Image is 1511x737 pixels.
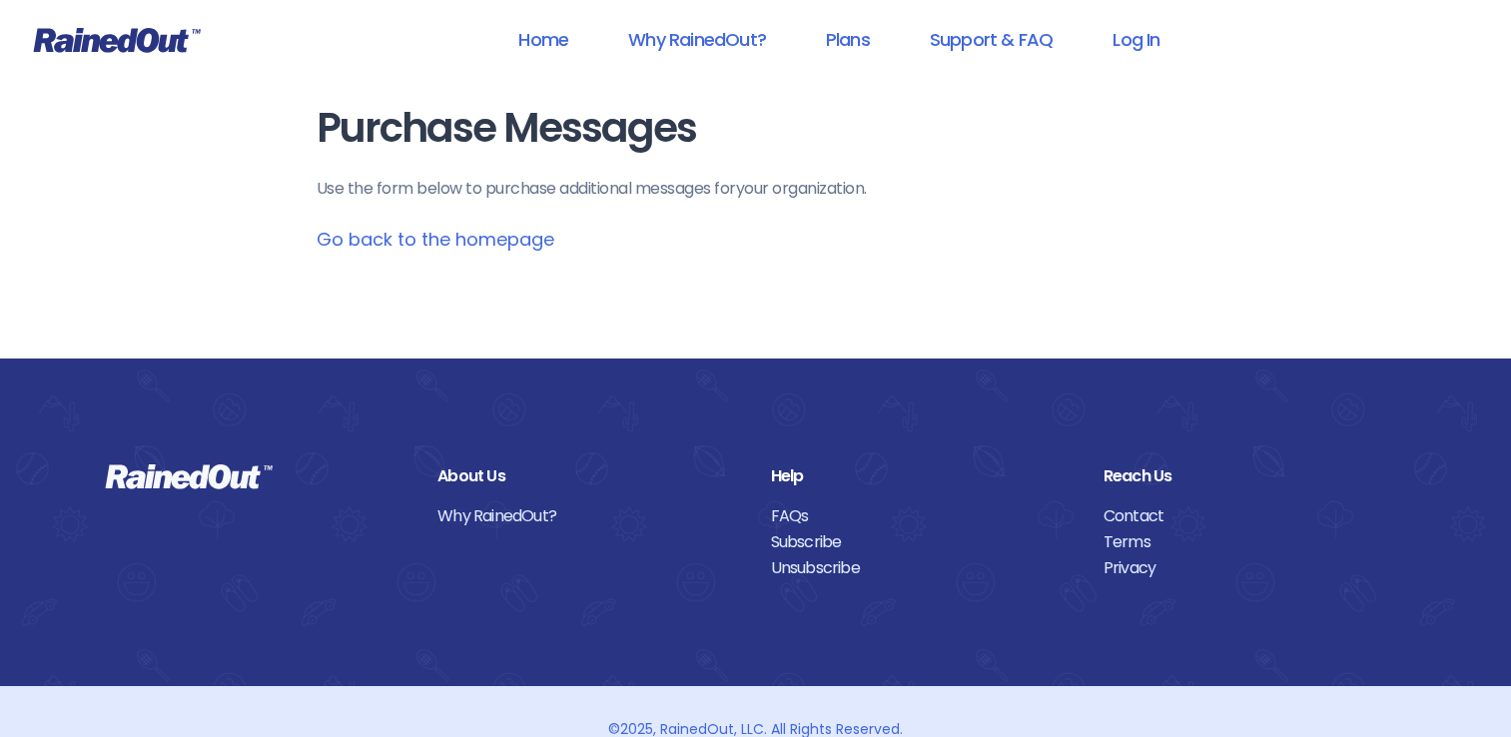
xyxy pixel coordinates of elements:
a: Subscribe [771,529,1074,555]
a: Privacy [1104,555,1406,581]
a: Why RainedOut? [437,503,740,529]
div: Help [771,463,1074,489]
h1: Purchase Messages [317,106,1195,151]
p: Use the form below to purchase additional messages for your organization . [317,177,1195,201]
a: Why RainedOut? [602,17,792,62]
a: Contact [1104,503,1406,529]
a: Unsubscribe [771,555,1074,581]
a: Support & FAQ [904,17,1079,62]
a: Go back to the homepage [317,227,554,252]
div: Reach Us [1104,463,1406,489]
a: Terms [1104,529,1406,555]
a: Log In [1087,17,1185,62]
a: Plans [800,17,896,62]
div: About Us [437,463,740,489]
a: Home [492,17,594,62]
a: FAQs [771,503,1074,529]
